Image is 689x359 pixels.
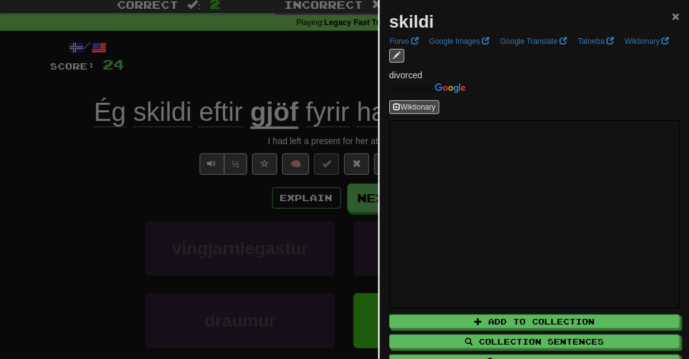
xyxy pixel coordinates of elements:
[386,34,422,48] a: Forvo
[389,12,434,31] strong: skildi
[672,9,680,23] span: ×
[389,49,404,63] button: edit links
[389,315,680,328] button: Add to Collection
[389,335,680,348] button: Collection Sentences
[621,34,673,48] a: Wiktionary
[574,34,618,48] a: Tatoeba
[389,83,466,93] img: Color short
[389,100,439,114] button: Wiktionary
[389,70,422,80] span: divorced
[672,9,680,23] button: Close
[426,34,494,48] a: Google Images
[497,34,571,48] a: Google Translate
